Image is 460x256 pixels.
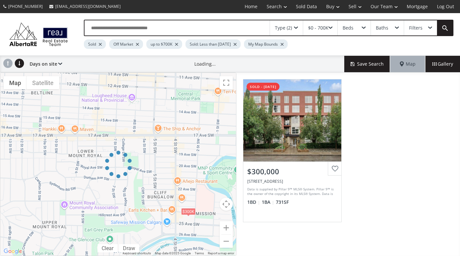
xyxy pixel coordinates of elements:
span: Gallery [432,61,453,67]
a: sold - [DATE]$300,000[STREET_ADDRESS]Data is supplied by Pillar 9™ MLS® System. Pillar 9™ is the ... [236,73,348,229]
img: Logo [7,21,71,48]
div: Beds [343,26,353,30]
span: 1 BA [262,199,274,205]
div: Loading... [194,61,216,67]
div: Data is supplied by Pillar 9™ MLS® System. Pillar 9™ is the owner of the copyright in its MLS® Sy... [247,187,336,197]
div: Gallery [425,56,460,72]
button: Save Search [344,56,390,72]
div: up to $700K [146,39,182,49]
span: 731 SF [276,199,289,205]
div: My Map Bounds [244,39,288,49]
div: Off Market [109,39,143,49]
div: Baths [376,26,388,30]
div: Map [390,56,425,72]
div: Filters [409,26,423,30]
div: Sold: Less than [DATE] [185,39,241,49]
span: Map [400,61,416,67]
span: [PHONE_NUMBER] [8,4,43,9]
span: 1 BD [247,199,260,205]
a: [EMAIL_ADDRESS][DOMAIN_NAME] [46,0,124,12]
span: [EMAIL_ADDRESS][DOMAIN_NAME] [55,4,121,9]
div: Type (2) [275,26,292,30]
div: 315 24 Avenue SW #314, Calgary, AB T2S 3E7 [247,179,337,184]
div: $0 - 700K [308,26,328,30]
div: Sold [84,39,106,49]
div: Days on site [26,56,62,72]
div: $300,000 [247,166,337,177]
